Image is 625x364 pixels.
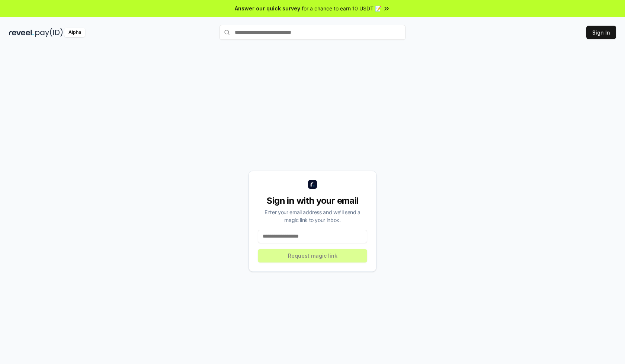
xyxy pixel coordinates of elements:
[64,28,85,37] div: Alpha
[35,28,63,37] img: pay_id
[302,4,381,12] span: for a chance to earn 10 USDT 📝
[308,180,317,189] img: logo_small
[586,26,616,39] button: Sign In
[258,195,367,207] div: Sign in with your email
[258,208,367,224] div: Enter your email address and we’ll send a magic link to your inbox.
[9,28,34,37] img: reveel_dark
[235,4,300,12] span: Answer our quick survey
